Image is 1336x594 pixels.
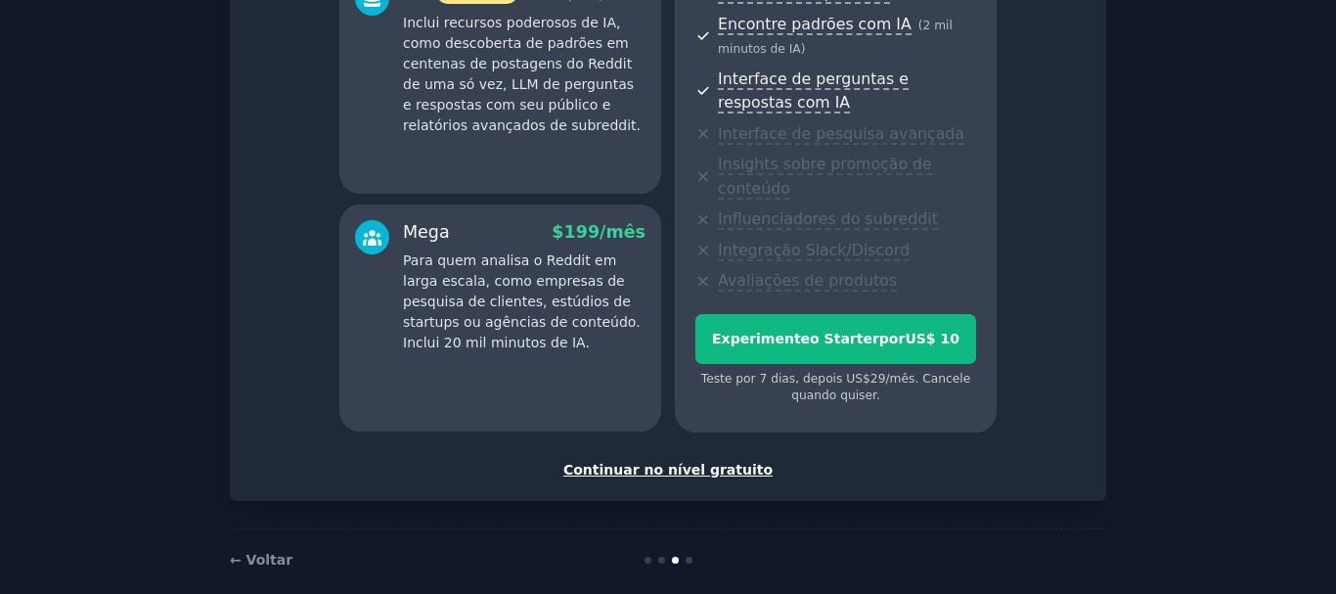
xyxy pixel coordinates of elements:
[795,372,870,386] font: , depois US$
[718,271,897,290] font: Avaliações de produtos
[905,331,959,346] font: US$ 10
[885,372,914,386] font: /mês
[870,372,886,386] font: 29
[718,19,953,57] font: 2 mil minutos de IA
[230,552,292,568] a: ← Voltar
[712,331,810,346] font: Experimente
[718,15,912,33] font: Encontre padrões com IA
[718,155,932,198] font: Insights sobre promoção de conteúdo
[718,124,964,143] font: Interface de pesquisa avançada
[879,331,906,346] font: por
[563,462,773,478] font: Continuar no nível gratuito
[403,252,641,350] font: Para quem analisa o Reddit em larga escala, como empresas de pesquisa de clientes, estúdios de st...
[718,241,910,259] font: Integração Slack/Discord
[564,222,601,242] font: 199
[718,69,909,113] font: Interface de perguntas e respostas com IA
[403,222,450,242] font: Mega
[600,222,646,242] font: /mês
[695,314,976,364] button: Experimenteo StarterporUS$ 10
[810,331,879,346] font: o Starter
[801,42,806,56] font: )
[403,15,641,133] font: Inclui recursos poderosos de IA, como descoberta de padrões em centenas de postagens do Reddit de...
[552,222,563,242] font: $
[718,209,938,228] font: Influenciadores do subreddit
[701,372,796,386] font: Teste por 7 dias
[918,19,923,32] font: (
